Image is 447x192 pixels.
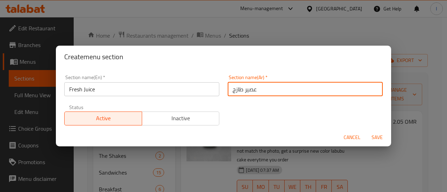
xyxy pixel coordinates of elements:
[369,133,386,142] span: Save
[142,112,220,125] button: Inactive
[228,82,383,96] input: Please enter section name(ar)
[64,82,219,96] input: Please enter section name(en)
[341,131,363,144] button: Cancel
[344,133,360,142] span: Cancel
[64,112,142,125] button: Active
[145,113,217,123] span: Inactive
[64,51,383,62] h2: Create menu section
[67,113,139,123] span: Active
[366,131,388,144] button: Save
